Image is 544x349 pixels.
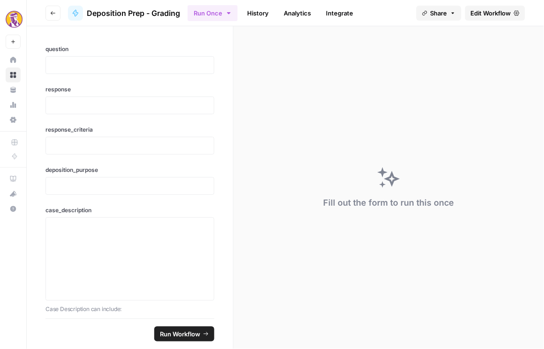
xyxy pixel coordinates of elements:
[6,52,21,67] a: Home
[6,67,21,82] a: Browse
[45,45,214,53] label: question
[278,6,317,21] a: Analytics
[45,206,214,215] label: case_description
[6,11,23,28] img: Rhetoric Logo
[431,8,447,18] span: Share
[45,126,214,134] label: response_criteria
[465,6,525,21] a: Edit Workflow
[6,112,21,127] a: Settings
[87,7,180,19] span: Deposition Prep - Grading
[45,85,214,94] label: response
[6,201,21,216] button: Help + Support
[242,6,274,21] a: History
[6,187,20,201] div: What's new?
[154,327,214,342] button: Run Workflow
[188,5,238,21] button: Run Once
[45,166,214,174] label: deposition_purpose
[68,6,180,21] a: Deposition Prep - Grading
[471,8,511,18] span: Edit Workflow
[45,304,214,314] p: Case Description can include:
[324,196,454,209] div: Fill out the form to run this once
[160,329,200,339] span: Run Workflow
[6,97,21,112] a: Usage
[6,7,21,31] button: Workspace: Rhetoric
[6,171,21,186] a: AirOps Academy
[416,6,461,21] button: Share
[6,82,21,97] a: Your Data
[6,186,21,201] button: What's new?
[320,6,359,21] a: Integrate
